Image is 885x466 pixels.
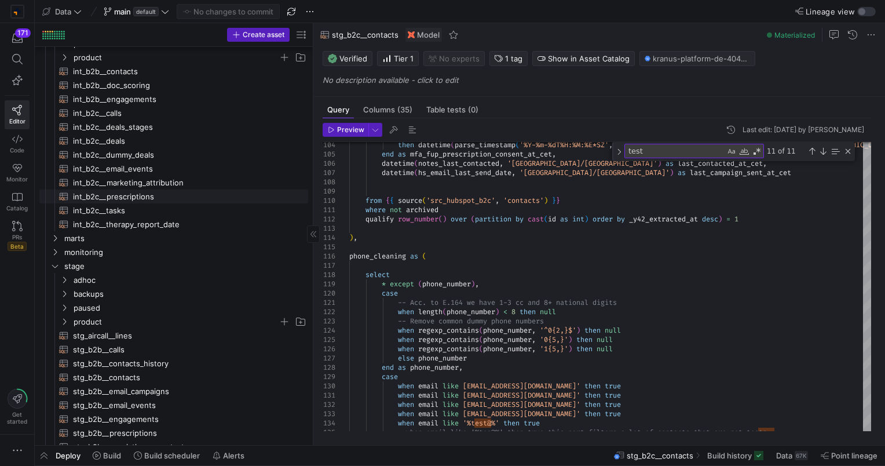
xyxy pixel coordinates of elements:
span: , [552,150,556,159]
span: Table tests [426,106,478,114]
span: where [365,205,386,214]
a: stg_b2b__email_events​​​​​​​​​​ [39,398,308,412]
span: phone_number [483,326,532,335]
div: Press SPACE to select this row. [39,64,308,78]
a: int_b2c__deals​​​​​​​​​​ [39,134,308,148]
a: stg_b2b__engagements​​​​​​​​​​ [39,412,308,426]
a: stg_b2b__email_campaigns​​​​​​​​​​ [39,384,308,398]
span: default [133,7,159,16]
span: ) [568,335,572,344]
span: -- Remove common dummy phone numbers [398,316,544,326]
div: 122 [323,307,335,316]
span: ) [544,196,548,205]
div: Press SPACE to select this row. [39,356,308,370]
div: 126 [323,344,335,354]
span: ( [422,252,426,261]
div: 129 [323,372,335,381]
a: int_b2c__calls​​​​​​​​​​ [39,106,308,120]
span: phone_number [418,354,467,363]
span: product [74,315,279,329]
div: 107 [323,168,335,177]
span: adhoc [74,274,306,287]
span: Data [55,7,71,16]
span: ) [471,279,475,289]
span: int_b2c__therapy_report_date​​​​​​​​​​ [73,218,295,231]
span: int_b2c__deals​​​​​​​​​​ [73,134,295,148]
span: when [398,335,414,344]
span: 8 [511,307,515,316]
div: 125 [323,335,335,344]
span: Build history [707,451,752,460]
span: from [365,196,382,205]
span: No expert s [439,54,480,63]
div: Press SPACE to select this row. [39,343,308,356]
span: select [365,270,390,279]
span: monitoring [64,246,306,259]
a: PRsBeta [5,216,30,256]
span: then [576,335,593,344]
span: marts [64,232,306,245]
span: by [515,214,524,224]
div: Press SPACE to select this row. [39,148,308,162]
span: (35) [397,106,412,114]
a: int_b2c__dummy_deals​​​​​​​​​​ [39,148,308,162]
div: 106 [323,159,335,168]
span: Build [103,451,121,460]
div: 171 [15,28,31,38]
div: Press SPACE to select this row. [39,120,308,134]
span: ) [718,214,722,224]
span: Preview [337,126,364,134]
span: Materialized [774,31,815,39]
span: else [398,354,414,363]
span: Monitor [6,176,28,183]
span: when [398,381,414,391]
span: last_contacted_at_cet [678,159,763,168]
span: ( [471,214,475,224]
span: ( [422,196,426,205]
span: Beta [8,242,27,251]
span: 'contacts' [503,196,544,205]
button: Getstarted [5,384,30,429]
span: case [382,289,398,298]
span: stg_b2b__contacts​​​​​​​​​​ [73,371,295,384]
span: , [532,326,536,335]
span: int_b2c__deals_stages​​​​​​​​​​ [73,121,295,134]
button: Tier 1 - CriticalTier 1 [377,51,419,66]
div: Toggle Replace [614,142,624,161]
div: Press SPACE to select this row. [39,50,308,64]
span: stage [64,260,306,273]
span: Show in Asset Catalog [548,54,630,63]
div: 112 [323,214,335,224]
span: like [443,381,459,391]
span: Point lineage [831,451,877,460]
button: Build scheduler [129,446,205,465]
div: Press SPACE to select this row. [39,106,308,120]
img: https://storage.googleapis.com/y42-prod-data-exchange/images/RPxujLVyfKs3dYbCaMXym8FJVsr3YB0cxJXX... [12,6,23,17]
a: Editor [5,100,30,129]
a: stg_b2b__prescriptions​​​​​​​​​​ [39,426,308,440]
div: 127 [323,354,335,363]
div: Press SPACE to select this row. [39,315,308,329]
span: , [475,279,479,289]
button: Create asset [227,28,290,42]
span: ( [414,159,418,168]
span: case [382,372,398,381]
div: 115 [323,242,335,252]
span: { [386,196,390,205]
span: hs_email_last_send_date [418,168,511,177]
span: (0) [468,106,478,114]
span: } [556,196,560,205]
span: int_b2c__dummy_deals​​​​​​​​​​ [73,148,295,162]
div: 118 [323,270,335,279]
button: No experts [423,51,485,66]
a: stg_b2b__calls​​​​​​​​​​ [39,343,308,356]
span: int [572,214,584,224]
span: regexp_contains [418,344,479,354]
button: Show in Asset Catalog [532,51,635,66]
div: 109 [323,187,335,196]
img: Tier 1 - Critical [382,54,392,63]
span: 'src_hubspot_b2c' [426,196,495,205]
div: Press SPACE to select this row. [39,370,308,384]
div: Press SPACE to select this row. [39,203,308,217]
span: Get started [7,411,27,425]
